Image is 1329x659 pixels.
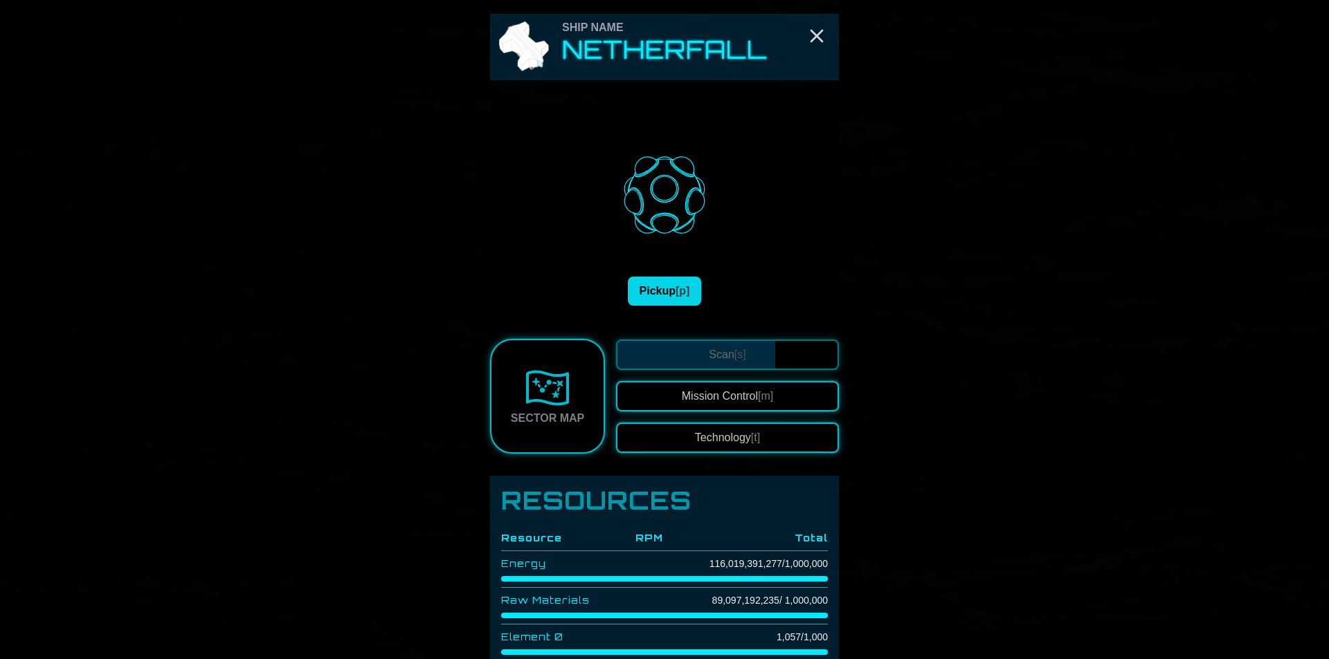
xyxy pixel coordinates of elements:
[525,366,570,410] img: Sector
[562,19,768,36] div: Ship Name
[616,340,839,370] button: Scan[s]
[616,526,663,551] th: RPM
[663,624,828,650] td: 1,057 / 1,000
[616,423,839,453] button: Technology[t]
[676,285,689,297] span: [p]
[501,588,616,613] td: Raw Materials
[751,431,760,443] span: [t]
[734,349,746,360] span: [s]
[511,410,584,427] div: Sector Map
[490,339,605,454] a: Sector Map
[709,349,745,360] span: Scan
[663,526,828,551] th: Total
[501,624,616,650] td: Element 0
[496,19,551,75] img: Ship Icon
[663,551,828,577] td: 116,019,391,277 / 1,000,000
[501,487,828,514] h1: Resources
[501,551,616,577] td: Energy
[663,588,828,613] td: 89,097,192,235 / 1,000,000
[758,390,773,402] span: [m]
[501,526,616,551] th: Resource
[562,36,768,64] h2: Netherfall
[616,381,839,411] button: Mission Control[m]
[806,25,828,47] button: Close
[583,113,746,277] img: Pickup
[628,277,702,306] button: Pickup[p]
